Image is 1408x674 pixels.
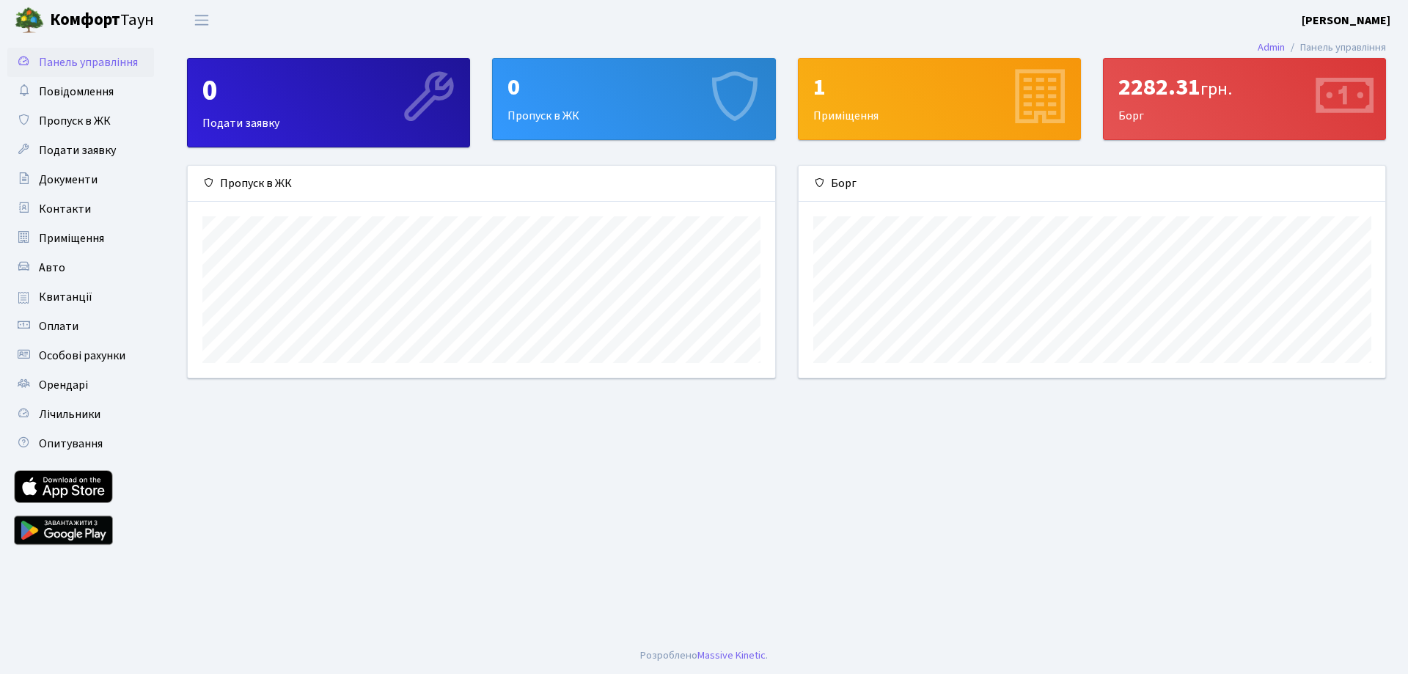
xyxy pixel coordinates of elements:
a: 0Пропуск в ЖК [492,58,775,140]
a: Приміщення [7,224,154,253]
a: [PERSON_NAME] [1302,12,1390,29]
span: Приміщення [39,230,104,246]
a: Квитанції [7,282,154,312]
span: Авто [39,260,65,276]
span: Особові рахунки [39,348,125,364]
span: Подати заявку [39,142,116,158]
div: 1 [813,73,1066,101]
div: Пропуск в ЖК [493,59,774,139]
div: Пропуск в ЖК [188,166,775,202]
span: Пропуск в ЖК [39,113,111,129]
a: Оплати [7,312,154,341]
a: Massive Kinetic [697,648,766,663]
div: Розроблено . [640,648,768,664]
span: Контакти [39,201,91,217]
span: Лічильники [39,406,100,422]
a: Контакти [7,194,154,224]
span: Опитування [39,436,103,452]
span: Документи [39,172,98,188]
div: Борг [1104,59,1385,139]
a: Панель управління [7,48,154,77]
span: Квитанції [39,289,92,305]
a: Повідомлення [7,77,154,106]
a: 1Приміщення [798,58,1081,140]
li: Панель управління [1285,40,1386,56]
button: Переключити навігацію [183,8,220,32]
a: Особові рахунки [7,341,154,370]
div: 0 [202,73,455,109]
nav: breadcrumb [1236,32,1408,63]
a: Документи [7,165,154,194]
b: Комфорт [50,8,120,32]
a: Подати заявку [7,136,154,165]
a: Опитування [7,429,154,458]
div: 0 [507,73,760,101]
span: грн. [1200,76,1232,102]
a: Орендарі [7,370,154,400]
span: Таун [50,8,154,33]
img: logo.png [15,6,44,35]
div: Подати заявку [188,59,469,147]
span: Панель управління [39,54,138,70]
a: 0Подати заявку [187,58,470,147]
div: Приміщення [799,59,1080,139]
span: Оплати [39,318,78,334]
a: Лічильники [7,400,154,429]
div: 2282.31 [1118,73,1371,101]
span: Орендарі [39,377,88,393]
a: Admin [1258,40,1285,55]
a: Пропуск в ЖК [7,106,154,136]
span: Повідомлення [39,84,114,100]
a: Авто [7,253,154,282]
div: Борг [799,166,1386,202]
